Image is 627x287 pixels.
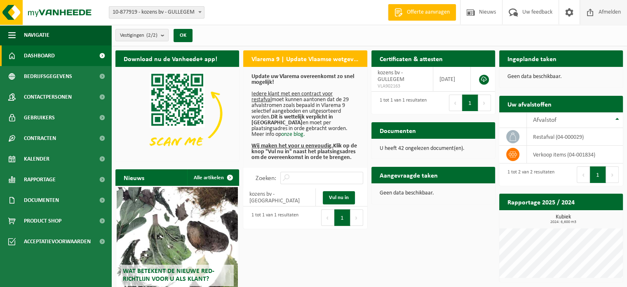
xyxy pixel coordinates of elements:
[251,74,359,161] p: moet kunnen aantonen dat de 29 afvalstromen zoals bepaald in Vlarema 9 selectief aangeboden en ui...
[533,117,557,123] span: Afvalstof
[371,167,446,183] h2: Aangevraagde taken
[503,214,623,224] h3: Kubiek
[577,166,590,183] button: Previous
[321,209,334,226] button: Previous
[462,95,478,111] button: 1
[24,169,56,190] span: Rapportage
[378,83,427,90] span: VLA902163
[109,7,204,18] span: 10-877919 - kozens bv - GULLEGEM
[433,67,471,92] td: [DATE]
[378,70,404,83] span: kozens bv - GULLEGEM
[251,143,357,161] b: Klik op de knop "Vul nu in" naast het plaatsingsadres om de overeenkomst in orde te brengen.
[449,95,462,111] button: Previous
[115,29,169,41] button: Vestigingen(2/2)
[251,114,333,126] b: Dit is wettelijk verplicht in [GEOGRAPHIC_DATA]
[256,175,276,182] label: Zoeken:
[503,220,623,224] span: 2024: 6,600 m3
[120,29,157,42] span: Vestigingen
[24,231,91,252] span: Acceptatievoorwaarden
[24,149,49,169] span: Kalender
[561,210,622,226] a: Bekijk rapportage
[24,87,72,107] span: Contactpersonen
[146,33,157,38] count: (2/2)
[334,209,350,226] button: 1
[115,169,153,185] h2: Nieuws
[606,166,619,183] button: Next
[24,66,72,87] span: Bedrijfsgegevens
[527,146,623,164] td: verkoop items (04-001834)
[109,6,204,19] span: 10-877919 - kozens bv - GULLEGEM
[371,122,424,138] h2: Documenten
[24,45,55,66] span: Dashboard
[499,194,583,210] h2: Rapportage 2025 / 2024
[24,128,56,149] span: Contracten
[251,91,333,103] u: Iedere klant met een contract voor restafval
[187,169,238,186] a: Alle artikelen
[350,209,363,226] button: Next
[388,4,456,21] a: Offerte aanvragen
[247,209,298,227] div: 1 tot 1 van 1 resultaten
[24,190,59,211] span: Documenten
[243,188,315,206] td: kozens bv - [GEOGRAPHIC_DATA]
[251,143,333,149] u: Wij maken het voor u eenvoudig.
[371,50,451,66] h2: Certificaten & attesten
[243,50,367,66] h2: Vlarema 9 | Update Vlaamse wetgeving
[499,96,560,112] h2: Uw afvalstoffen
[24,107,55,128] span: Gebruikers
[380,190,487,196] p: Geen data beschikbaar.
[527,128,623,146] td: restafval (04-000029)
[281,131,305,138] a: onze blog.
[499,50,565,66] h2: Ingeplande taken
[251,74,354,85] b: Update uw Vlarema overeenkomst zo snel mogelijk!
[24,25,49,45] span: Navigatie
[376,94,427,112] div: 1 tot 1 van 1 resultaten
[507,74,615,80] p: Geen data beschikbaar.
[503,166,554,184] div: 1 tot 2 van 2 resultaten
[380,146,487,152] p: U heeft 42 ongelezen document(en).
[123,268,214,282] span: Wat betekent de nieuwe RED-richtlijn voor u als klant?
[115,50,225,66] h2: Download nu de Vanheede+ app!
[478,95,491,111] button: Next
[24,211,61,231] span: Product Shop
[323,191,355,204] a: Vul nu in
[115,67,239,160] img: Download de VHEPlus App
[174,29,193,42] button: OK
[590,166,606,183] button: 1
[405,8,452,17] span: Offerte aanvragen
